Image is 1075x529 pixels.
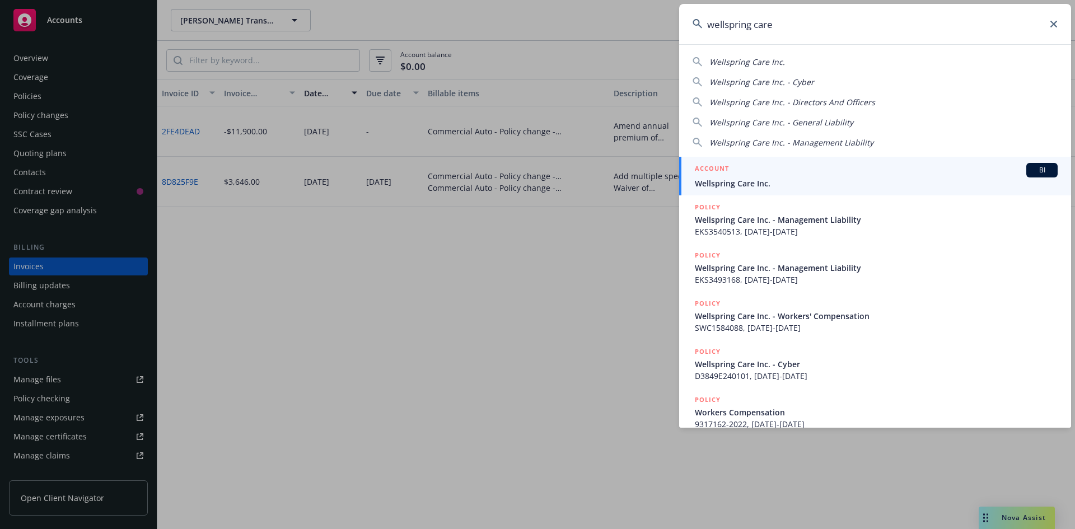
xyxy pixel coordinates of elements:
[695,163,729,176] h5: ACCOUNT
[695,406,1058,418] span: Workers Compensation
[695,226,1058,237] span: EKS3540513, [DATE]-[DATE]
[709,97,875,107] span: Wellspring Care Inc. - Directors And Officers
[695,418,1058,430] span: 9317162-2022, [DATE]-[DATE]
[695,250,721,261] h5: POLICY
[1031,165,1053,175] span: BI
[679,388,1071,436] a: POLICYWorkers Compensation9317162-2022, [DATE]-[DATE]
[695,310,1058,322] span: Wellspring Care Inc. - Workers' Compensation
[695,370,1058,382] span: D3849E240101, [DATE]-[DATE]
[709,137,873,148] span: Wellspring Care Inc. - Management Liability
[709,117,853,128] span: Wellspring Care Inc. - General Liability
[695,262,1058,274] span: Wellspring Care Inc. - Management Liability
[695,322,1058,334] span: SWC1584088, [DATE]-[DATE]
[695,298,721,309] h5: POLICY
[709,77,814,87] span: Wellspring Care Inc. - Cyber
[679,4,1071,44] input: Search...
[709,57,785,67] span: Wellspring Care Inc.
[695,346,721,357] h5: POLICY
[695,177,1058,189] span: Wellspring Care Inc.
[695,274,1058,285] span: EKS3493168, [DATE]-[DATE]
[679,157,1071,195] a: ACCOUNTBIWellspring Care Inc.
[679,195,1071,244] a: POLICYWellspring Care Inc. - Management LiabilityEKS3540513, [DATE]-[DATE]
[679,244,1071,292] a: POLICYWellspring Care Inc. - Management LiabilityEKS3493168, [DATE]-[DATE]
[695,202,721,213] h5: POLICY
[695,358,1058,370] span: Wellspring Care Inc. - Cyber
[679,292,1071,340] a: POLICYWellspring Care Inc. - Workers' CompensationSWC1584088, [DATE]-[DATE]
[695,214,1058,226] span: Wellspring Care Inc. - Management Liability
[695,394,721,405] h5: POLICY
[679,340,1071,388] a: POLICYWellspring Care Inc. - CyberD3849E240101, [DATE]-[DATE]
